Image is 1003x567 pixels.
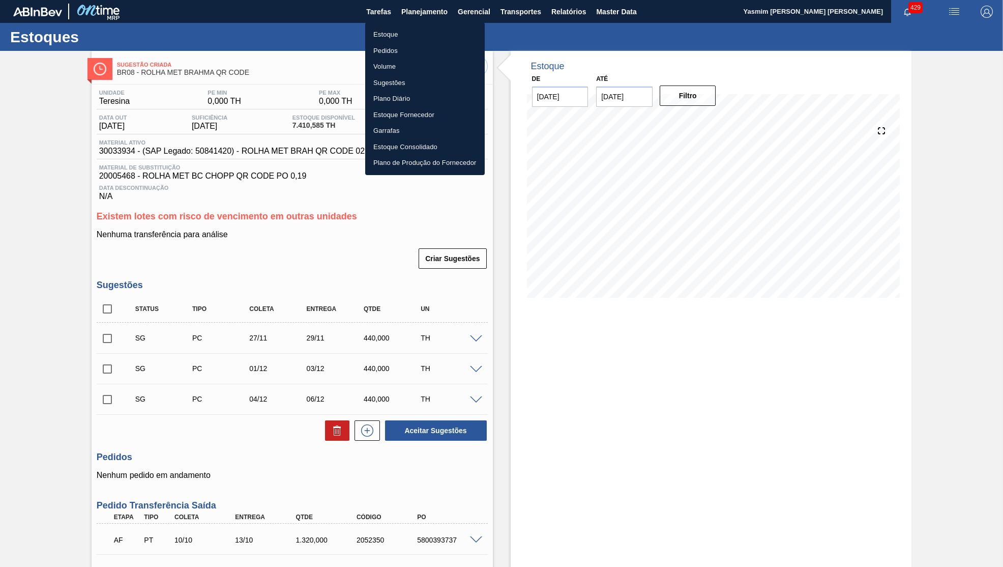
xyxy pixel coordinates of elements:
[365,107,485,123] a: Estoque Fornecedor
[365,91,485,107] a: Plano Diário
[365,139,485,155] a: Estoque Consolidado
[365,59,485,75] a: Volume
[365,155,485,171] a: Plano de Produção do Fornecedor
[365,75,485,91] a: Sugestões
[365,123,485,139] a: Garrafas
[365,26,485,43] a: Estoque
[365,43,485,59] a: Pedidos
